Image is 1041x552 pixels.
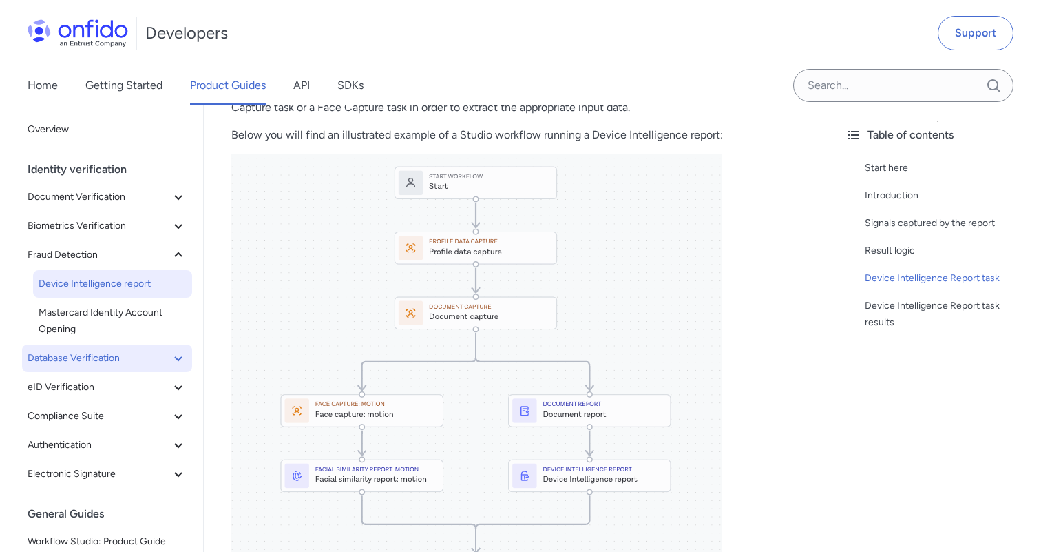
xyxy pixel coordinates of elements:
p: Below you will find an illustrated example of a Studio workflow running a Device Intelligence rep... [231,127,807,143]
span: Document Verification [28,189,170,205]
h1: Developers [145,22,228,44]
span: Biometrics Verification [28,218,170,234]
a: Overview [22,116,192,143]
div: General Guides [28,500,198,528]
a: Device Intelligence Report task results [865,298,1030,331]
a: Start here [865,160,1030,176]
a: Introduction [865,187,1030,204]
a: Device Intelligence report [33,270,192,298]
a: SDKs [337,66,364,105]
span: Electronic Signature [28,466,170,482]
span: Mastercard Identity Account Opening [39,305,187,338]
a: Result logic [865,243,1030,259]
img: Onfido Logo [28,19,128,47]
a: Device Intelligence Report task [865,270,1030,287]
button: Database Verification [22,345,192,372]
button: Document Verification [22,183,192,211]
button: Compliance Suite [22,402,192,430]
div: Table of contents [845,127,1030,143]
div: Identity verification [28,156,198,183]
button: Electronic Signature [22,460,192,488]
span: Overview [28,121,187,138]
a: Signals captured by the report [865,215,1030,232]
span: Workflow Studio: Product Guide [28,533,187,550]
span: Compliance Suite [28,408,170,425]
a: Support [938,16,1013,50]
input: Onfido search input field [793,69,1013,102]
span: Database Verification [28,350,170,367]
a: Home [28,66,58,105]
a: Product Guides [190,66,266,105]
button: eID Verification [22,374,192,401]
span: Fraud Detection [28,247,170,263]
button: Authentication [22,431,192,459]
a: Mastercard Identity Account Opening [33,299,192,343]
span: Device Intelligence report [39,276,187,292]
button: Biometrics Verification [22,212,192,240]
span: eID Verification [28,379,170,396]
button: Fraud Detection [22,241,192,269]
span: Authentication [28,437,170,453]
a: API [293,66,310,105]
a: Getting Started [85,66,162,105]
